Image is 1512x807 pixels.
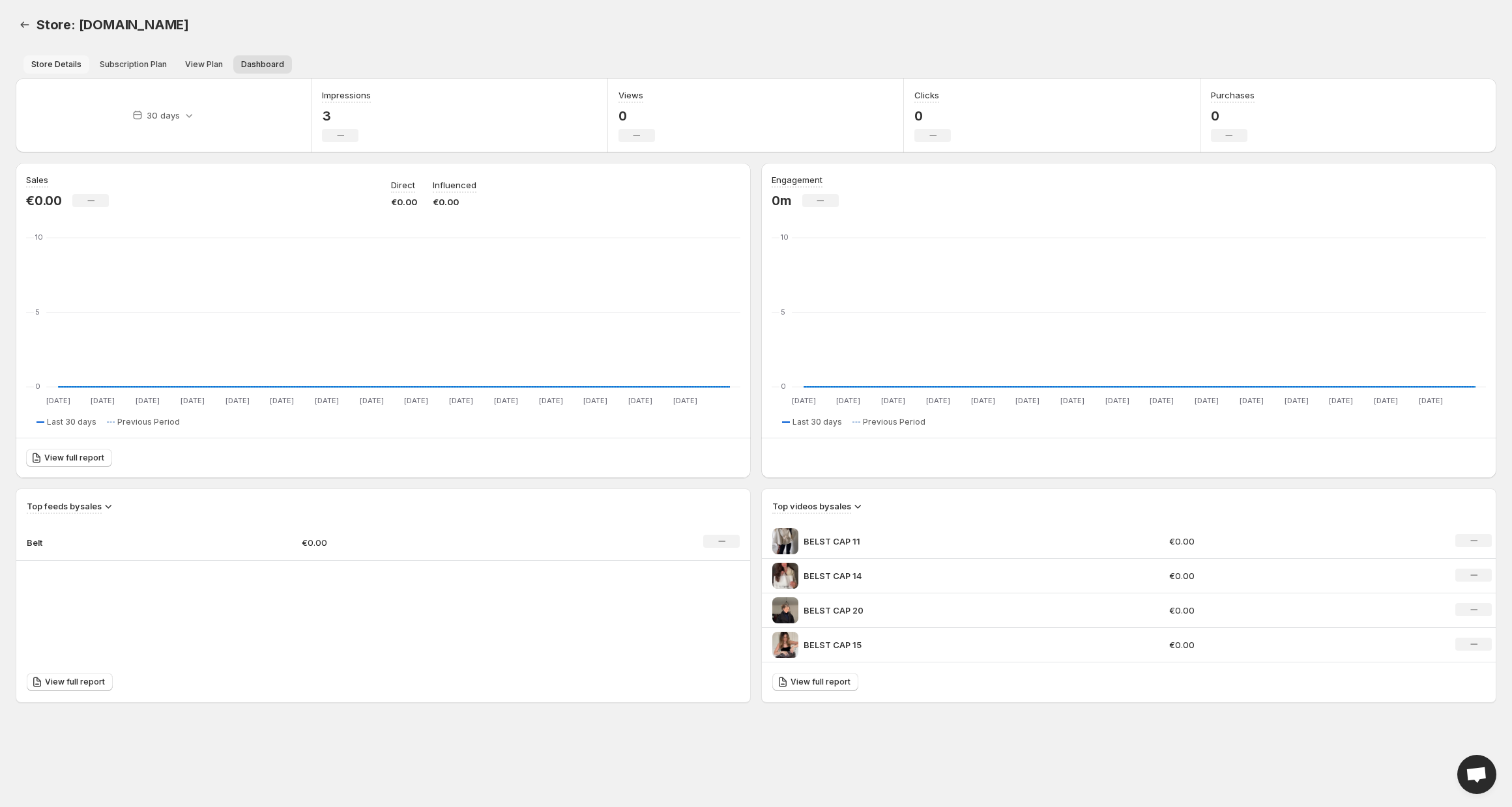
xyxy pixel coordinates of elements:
[391,178,415,191] p: Direct
[804,604,901,617] p: BELST CAP 20
[926,396,950,405] text: [DATE]
[449,396,473,405] text: [DATE]
[1150,396,1174,405] text: [DATE]
[117,417,180,427] span: Previous Period
[618,89,643,102] h3: Views
[23,55,89,74] button: Store details
[1169,638,1367,651] p: €0.00
[1240,396,1264,405] text: [DATE]
[1060,396,1084,405] text: [DATE]
[804,569,901,582] p: BELST CAP 14
[47,417,96,427] span: Last 30 days
[302,536,556,549] p: €0.00
[241,59,284,70] span: Dashboard
[92,55,175,74] button: Subscription plan
[772,563,798,589] img: BELST CAP 14
[772,173,822,186] h3: Engagement
[1374,396,1398,405] text: [DATE]
[404,396,428,405] text: [DATE]
[147,109,180,122] p: 30 days
[270,396,294,405] text: [DATE]
[1211,108,1255,124] p: 0
[35,307,40,317] text: 5
[45,677,105,687] span: View full report
[914,89,939,102] h3: Clicks
[772,528,798,554] img: BELST CAP 11
[772,632,798,658] img: BELST CAP 15
[781,382,786,391] text: 0
[433,178,476,191] p: Influenced
[494,396,518,405] text: [DATE]
[26,449,112,467] a: View full report
[791,677,850,687] span: View full report
[914,108,951,124] p: 0
[583,396,607,405] text: [DATE]
[185,59,223,70] span: View Plan
[27,500,102,513] h3: Top feeds by sales
[35,233,43,242] text: 10
[772,193,792,208] p: 0m
[673,396,697,405] text: [DATE]
[1419,396,1443,405] text: [DATE]
[836,396,860,405] text: [DATE]
[27,536,92,549] p: Belt
[781,307,785,317] text: 5
[31,59,81,70] span: Store Details
[177,55,231,74] button: View plan
[433,195,476,208] p: €0.00
[1195,396,1219,405] text: [DATE]
[100,59,167,70] span: Subscription Plan
[26,173,48,186] h3: Sales
[539,396,563,405] text: [DATE]
[360,396,384,405] text: [DATE]
[181,396,205,405] text: [DATE]
[322,108,371,124] p: 3
[36,17,189,33] span: Store: [DOMAIN_NAME]
[1329,396,1353,405] text: [DATE]
[772,500,851,513] h3: Top videos by sales
[1457,755,1496,794] div: Open chat
[781,233,789,242] text: 10
[804,535,901,548] p: BELST CAP 11
[863,417,925,427] span: Previous Period
[881,396,905,405] text: [DATE]
[628,396,652,405] text: [DATE]
[136,396,160,405] text: [DATE]
[1285,396,1309,405] text: [DATE]
[27,673,113,691] a: View full report
[44,453,104,463] span: View full report
[26,193,62,208] p: €0.00
[1169,569,1367,582] p: €0.00
[91,396,115,405] text: [DATE]
[391,195,417,208] p: €0.00
[772,597,798,623] img: BELST CAP 20
[315,396,339,405] text: [DATE]
[772,673,858,691] a: View full report
[1169,535,1367,548] p: €0.00
[225,396,250,405] text: [DATE]
[35,382,40,391] text: 0
[46,396,70,405] text: [DATE]
[971,396,995,405] text: [DATE]
[1015,396,1039,405] text: [DATE]
[233,55,292,74] button: Dashboard
[792,396,816,405] text: [DATE]
[1105,396,1129,405] text: [DATE]
[16,16,34,34] a: Back
[322,89,371,102] h3: Impressions
[618,108,655,124] p: 0
[1211,89,1255,102] h3: Purchases
[792,417,842,427] span: Last 30 days
[1169,604,1367,617] p: €0.00
[804,638,901,651] p: BELST CAP 15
